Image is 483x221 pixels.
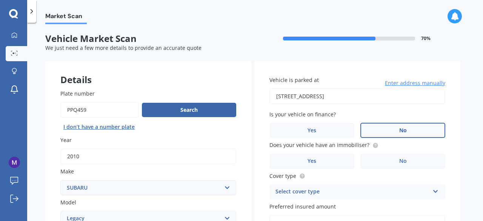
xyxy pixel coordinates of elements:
span: No [399,158,407,164]
span: Make [60,168,74,175]
button: Search [142,103,236,117]
span: Preferred insured amount [269,203,336,210]
span: Market Scan [45,12,87,23]
span: Vehicle Market Scan [45,33,253,44]
span: No [399,127,407,134]
button: I don’t have a number plate [60,121,138,133]
input: Enter address [269,88,445,104]
img: ACg8ocI-JMC8Dnum-ZIVuvixRmxJ8gAh3_Trnp5hMJeMlVdsHaJ9wQ=s96-c [9,157,20,168]
span: We just need a few more details to provide an accurate quote [45,44,202,51]
span: Cover type [269,172,296,179]
span: Yes [308,158,316,164]
span: Does your vehicle have an immobiliser? [269,142,369,149]
span: Year [60,136,72,144]
div: Select cover type [275,187,429,196]
span: Vehicle is parked at [269,76,319,83]
input: Enter plate number [60,102,139,118]
div: Details [45,61,251,83]
span: Is your vehicle on finance? [269,111,336,118]
span: Plate number [60,90,95,97]
span: 70 % [421,36,431,41]
input: YYYY [60,148,236,164]
span: Model [60,199,76,206]
span: Enter address manually [385,79,445,87]
span: Yes [308,127,316,134]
